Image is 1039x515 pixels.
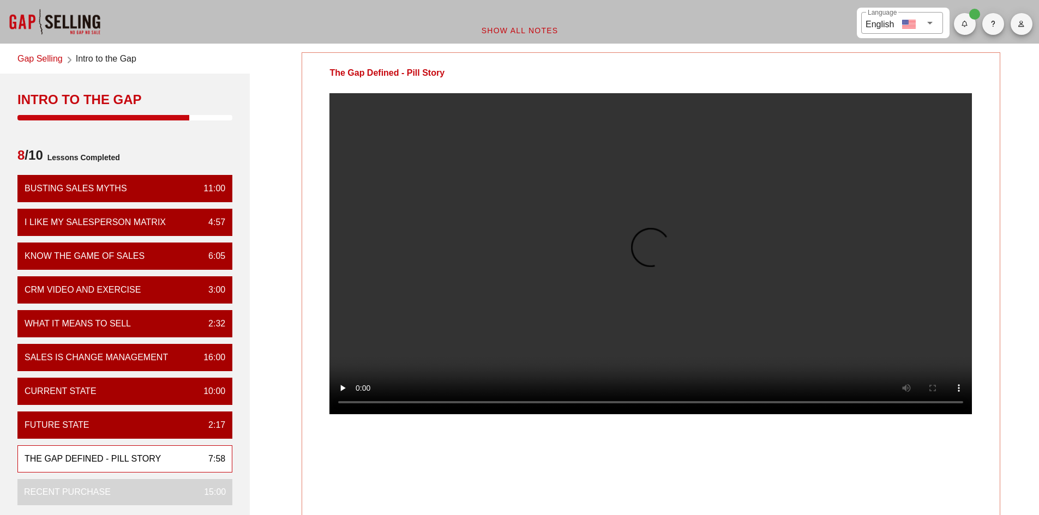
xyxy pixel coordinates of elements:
[17,148,25,162] span: 8
[17,91,232,108] div: Intro to the Gap
[200,216,225,229] div: 4:57
[200,452,225,465] div: 7:58
[472,21,567,40] button: Show All Notes
[25,351,168,364] div: Sales is Change Management
[861,12,943,34] div: LanguageEnglish
[76,52,136,67] span: Intro to the Gap
[25,216,166,229] div: I Like My Salesperson Matrix
[200,250,225,263] div: 6:05
[302,53,472,93] div: The Gap Defined - Pill Story
[866,15,894,31] div: English
[25,182,127,195] div: Busting Sales Myths
[25,385,97,398] div: Current State
[195,351,225,364] div: 16:00
[17,147,43,168] span: /10
[17,52,63,67] a: Gap Selling
[969,9,980,20] span: Badge
[200,419,225,432] div: 2:17
[43,147,120,168] span: Lessons Completed
[25,250,145,263] div: Know the Game of Sales
[195,486,226,499] div: 15:00
[481,26,558,35] span: Show All Notes
[200,283,225,296] div: 3:00
[25,419,89,432] div: Future State
[25,452,161,465] div: The Gap Defined - Pill Story
[25,283,141,296] div: CRM VIDEO and EXERCISE
[868,9,897,17] label: Language
[195,385,225,398] div: 10:00
[24,486,111,499] div: Recent Purchase
[200,317,225,330] div: 2:32
[25,317,131,330] div: What it means to sell
[195,182,225,195] div: 11:00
